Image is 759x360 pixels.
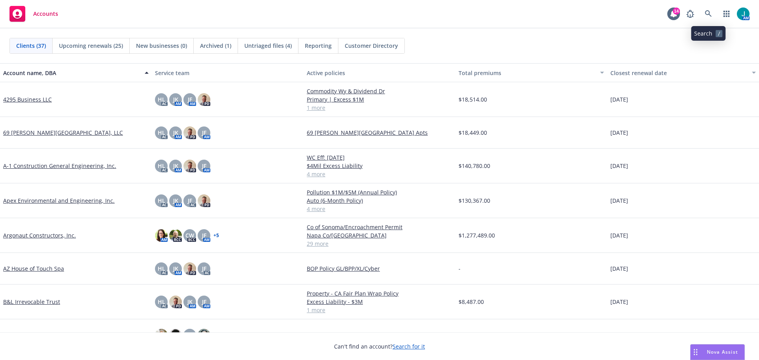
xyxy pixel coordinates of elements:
span: JF [202,264,206,273]
a: 69 [PERSON_NAME][GEOGRAPHIC_DATA] Apts [307,128,452,137]
img: photo [155,229,168,242]
div: Drag to move [691,345,700,360]
button: Total premiums [455,63,607,82]
a: Apex Environmental and Engineering, Inc. [3,196,115,205]
img: photo [737,8,750,20]
a: + 5 [213,233,219,238]
img: photo [155,329,168,341]
span: [DATE] [610,196,628,205]
button: Closest renewal date [607,63,759,82]
span: HL [158,128,165,137]
span: $18,514.00 [459,95,487,104]
span: JK [173,95,178,104]
span: Customer Directory [345,41,398,50]
span: JK [187,331,193,339]
span: JK [173,264,178,273]
div: Closest renewal date [610,69,747,77]
a: Search for it [393,343,425,350]
a: $4Mil Excess Liability [307,162,452,170]
a: Report a Bug [682,6,698,22]
span: JK [173,162,178,170]
a: WC Eff: [DATE] [307,153,452,162]
img: photo [169,329,182,341]
div: Account name, DBA [3,69,140,77]
img: photo [198,329,210,341]
span: - [459,331,461,339]
a: A-1 Construction General Engineering, Inc. [3,162,116,170]
a: Commodity Wy & Dividend Dr [307,87,452,95]
a: Accounts [6,3,61,25]
a: Argonaut Constructors, Inc. [3,231,76,239]
span: JF [188,95,192,104]
a: BOP Policy GL/BPP/XL/Cyber [307,264,452,273]
span: JK [173,128,178,137]
span: Untriaged files (4) [244,41,292,50]
span: [DATE] [610,128,628,137]
a: Excess Liability - $3M [307,298,452,306]
a: 1 more [307,306,452,314]
span: $8,487.00 [459,298,484,306]
span: Reporting [305,41,332,50]
span: [DATE] [610,162,628,170]
a: Primary | Excess $1M [307,95,452,104]
span: [DATE] [610,298,628,306]
div: Service team [155,69,300,77]
a: Construction Turbo Quote Training Account [3,331,119,339]
div: Active policies [307,69,452,77]
a: 1 more [307,104,452,112]
span: [DATE] [610,231,628,239]
span: $1,277,489.00 [459,231,495,239]
span: Clients (37) [16,41,46,50]
a: Co of Sonoma/Encroachment Permit [307,223,452,231]
span: JF [202,162,206,170]
span: Nova Assist [707,349,738,355]
span: [DATE] [610,95,628,104]
span: - [459,264,461,273]
a: AZ House of Touch Spa [3,264,64,273]
img: photo [183,160,196,172]
img: photo [169,296,182,308]
a: Property - CA Fair Plan Wrap Policy [307,289,452,298]
button: Service team [152,63,304,82]
span: Can't find an account? [334,342,425,351]
span: $18,449.00 [459,128,487,137]
span: JF [188,196,192,205]
span: HL [158,162,165,170]
span: - [307,331,309,339]
span: HL [158,95,165,104]
a: 69 [PERSON_NAME][GEOGRAPHIC_DATA], LLC [3,128,123,137]
a: 4 more [307,170,452,178]
span: HL [158,264,165,273]
a: 4 more [307,205,452,213]
a: 4295 Business LLC [3,95,52,104]
img: photo [183,126,196,139]
span: $140,780.00 [459,162,490,170]
span: - [610,331,612,339]
span: Accounts [33,11,58,17]
a: Auto (6-Month Policy) [307,196,452,205]
span: [DATE] [610,264,628,273]
img: photo [169,229,182,242]
a: Search [700,6,716,22]
span: JF [202,298,206,306]
span: New businesses (0) [136,41,187,50]
a: Switch app [719,6,734,22]
span: Upcoming renewals (25) [59,41,123,50]
button: Active policies [304,63,455,82]
span: $130,367.00 [459,196,490,205]
img: photo [198,194,210,207]
span: JF [202,231,206,239]
span: HL [158,298,165,306]
a: B&L Irrevocable Trust [3,298,60,306]
div: Total premiums [459,69,595,77]
img: photo [198,93,210,106]
span: JK [187,298,193,306]
a: Pollution $1M/$5M (Annual Policy) [307,188,452,196]
div: 14 [673,8,680,15]
a: 29 more [307,239,452,248]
